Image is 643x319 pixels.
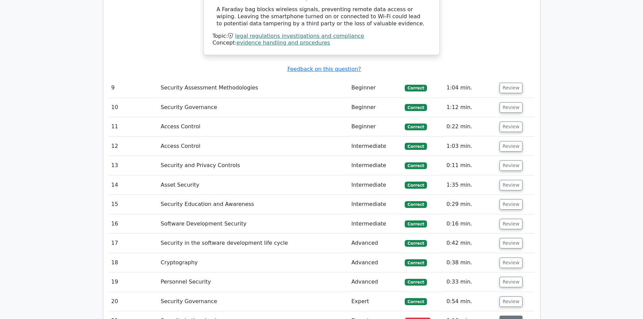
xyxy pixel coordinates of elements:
[158,292,349,311] td: Security Governance
[158,272,349,292] td: Personnel Security
[500,296,523,307] button: Review
[444,253,497,272] td: 0:38 min.
[349,176,402,195] td: Intermediate
[158,214,349,234] td: Software Development Security
[158,176,349,195] td: Asset Security
[158,195,349,214] td: Security Education and Awareness
[444,78,497,98] td: 1:04 min.
[109,156,158,175] td: 13
[405,104,427,111] span: Correct
[109,98,158,117] td: 10
[287,66,361,72] a: Feedback on this question?
[109,214,158,234] td: 16
[500,160,523,171] button: Review
[500,277,523,287] button: Review
[213,33,431,40] div: Topic:
[109,137,158,156] td: 12
[109,117,158,136] td: 11
[217,6,427,27] div: A Faraday bag blocks wireless signals, preventing remote data access or wiping. Leaving the smart...
[500,122,523,132] button: Review
[158,78,349,98] td: Security Assessment Methodologies
[349,195,402,214] td: Intermediate
[500,102,523,113] button: Review
[158,253,349,272] td: Cryptography
[158,98,349,117] td: Security Governance
[237,39,330,46] a: evidence handling and procedures
[158,137,349,156] td: Access Control
[349,292,402,311] td: Expert
[349,137,402,156] td: Intermediate
[444,117,497,136] td: 0:22 min.
[500,238,523,248] button: Review
[213,39,431,47] div: Concept:
[500,83,523,93] button: Review
[405,124,427,130] span: Correct
[109,78,158,98] td: 9
[444,195,497,214] td: 0:29 min.
[405,182,427,188] span: Correct
[158,156,349,175] td: Security and Privacy Controls
[349,98,402,117] td: Beginner
[109,292,158,311] td: 20
[405,220,427,227] span: Correct
[405,240,427,247] span: Correct
[405,162,427,169] span: Correct
[444,234,497,253] td: 0:42 min.
[444,98,497,117] td: 1:12 min.
[109,234,158,253] td: 17
[109,253,158,272] td: 18
[109,272,158,292] td: 19
[444,156,497,175] td: 0:11 min.
[109,176,158,195] td: 14
[444,137,497,156] td: 1:03 min.
[500,199,523,210] button: Review
[405,201,427,208] span: Correct
[349,117,402,136] td: Beginner
[444,176,497,195] td: 1:35 min.
[444,292,497,311] td: 0:54 min.
[109,195,158,214] td: 15
[500,141,523,152] button: Review
[349,272,402,292] td: Advanced
[405,279,427,286] span: Correct
[405,259,427,266] span: Correct
[500,219,523,229] button: Review
[349,214,402,234] td: Intermediate
[349,78,402,98] td: Beginner
[444,272,497,292] td: 0:33 min.
[500,180,523,190] button: Review
[349,253,402,272] td: Advanced
[349,156,402,175] td: Intermediate
[500,258,523,268] button: Review
[444,214,497,234] td: 0:16 min.
[405,85,427,91] span: Correct
[235,33,364,39] a: legal regulations investigations and compliance
[405,143,427,150] span: Correct
[349,234,402,253] td: Advanced
[158,117,349,136] td: Access Control
[158,234,349,253] td: Security in the software development life cycle
[405,298,427,305] span: Correct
